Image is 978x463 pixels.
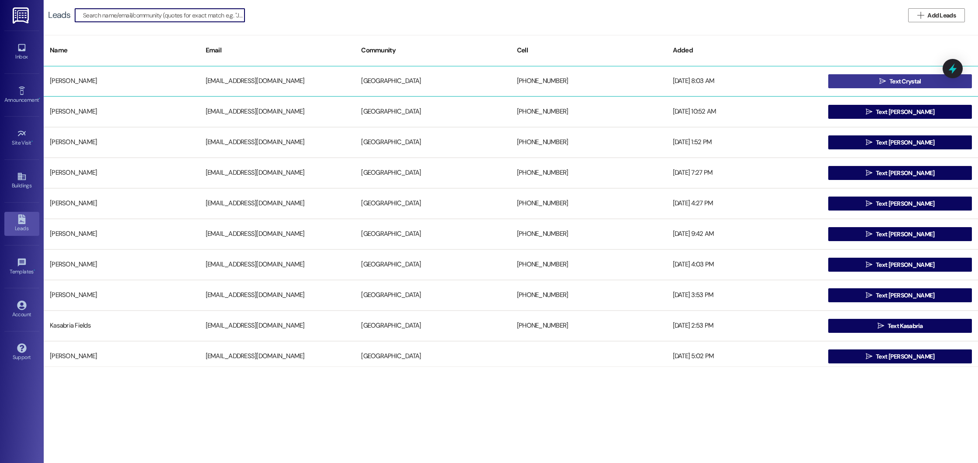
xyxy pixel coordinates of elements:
div: Name [44,40,200,61]
div: [GEOGRAPHIC_DATA] [355,287,511,304]
button: Text Crystal [828,74,972,88]
span: • [34,267,35,273]
button: Text [PERSON_NAME] [828,197,972,211]
div: [GEOGRAPHIC_DATA] [355,195,511,212]
div: [PERSON_NAME] [44,73,200,90]
div: [EMAIL_ADDRESS][DOMAIN_NAME] [200,287,355,304]
button: Text [PERSON_NAME] [828,166,972,180]
div: [PERSON_NAME] [44,134,200,151]
button: Add Leads [908,8,965,22]
div: Added [667,40,823,61]
i:  [866,261,872,268]
div: [PHONE_NUMBER] [511,134,667,151]
i:  [878,322,884,329]
button: Text [PERSON_NAME] [828,288,972,302]
div: [PERSON_NAME] [44,348,200,365]
div: [EMAIL_ADDRESS][DOMAIN_NAME] [200,134,355,151]
div: [EMAIL_ADDRESS][DOMAIN_NAME] [200,256,355,273]
div: [DATE] 10:52 AM [667,103,823,121]
span: Text [PERSON_NAME] [876,107,934,117]
i:  [866,231,872,238]
button: Text [PERSON_NAME] [828,135,972,149]
span: Text [PERSON_NAME] [876,260,934,270]
button: Text [PERSON_NAME] [828,105,972,119]
div: [EMAIL_ADDRESS][DOMAIN_NAME] [200,103,355,121]
div: [PERSON_NAME] [44,103,200,121]
span: Add Leads [927,11,956,20]
div: [DATE] 3:53 PM [667,287,823,304]
button: Text Kasabria [828,319,972,333]
span: Text [PERSON_NAME] [876,230,934,239]
div: [PHONE_NUMBER] [511,317,667,335]
input: Search name/email/community (quotes for exact match e.g. "John Smith") [83,9,244,21]
a: Buildings [4,169,39,193]
button: Text [PERSON_NAME] [828,349,972,363]
div: [DATE] 5:02 PM [667,348,823,365]
i:  [866,353,872,360]
div: [GEOGRAPHIC_DATA] [355,317,511,335]
div: [GEOGRAPHIC_DATA] [355,164,511,182]
span: • [31,138,33,145]
div: [EMAIL_ADDRESS][DOMAIN_NAME] [200,195,355,212]
a: Support [4,341,39,364]
button: Text [PERSON_NAME] [828,258,972,272]
i:  [879,78,886,85]
div: [EMAIL_ADDRESS][DOMAIN_NAME] [200,317,355,335]
span: • [39,96,40,102]
span: Text [PERSON_NAME] [876,138,934,147]
div: [DATE] 9:42 AM [667,225,823,243]
div: [EMAIL_ADDRESS][DOMAIN_NAME] [200,164,355,182]
div: [GEOGRAPHIC_DATA] [355,134,511,151]
div: [PERSON_NAME] [44,287,200,304]
div: [PHONE_NUMBER] [511,287,667,304]
div: [GEOGRAPHIC_DATA] [355,348,511,365]
div: Email [200,40,355,61]
div: [GEOGRAPHIC_DATA] [355,73,511,90]
div: [PHONE_NUMBER] [511,195,667,212]
div: [DATE] 7:27 PM [667,164,823,182]
span: Text Crystal [889,77,921,86]
div: [PHONE_NUMBER] [511,164,667,182]
div: Community [355,40,511,61]
a: Inbox [4,40,39,64]
img: ResiDesk Logo [13,7,31,24]
div: Kasabria Fields [44,317,200,335]
div: [DATE] 4:03 PM [667,256,823,273]
div: [EMAIL_ADDRESS][DOMAIN_NAME] [200,73,355,90]
div: [DATE] 1:52 PM [667,134,823,151]
div: [DATE] 8:03 AM [667,73,823,90]
div: [DATE] 4:27 PM [667,195,823,212]
span: Text Kasabria [888,321,923,331]
div: Cell [511,40,667,61]
div: [PERSON_NAME] [44,256,200,273]
a: Templates • [4,255,39,279]
div: [PERSON_NAME] [44,164,200,182]
span: Text [PERSON_NAME] [876,291,934,300]
div: [PHONE_NUMBER] [511,73,667,90]
a: Leads [4,212,39,235]
div: [GEOGRAPHIC_DATA] [355,256,511,273]
i:  [866,292,872,299]
div: Leads [48,10,70,20]
button: Text [PERSON_NAME] [828,227,972,241]
i:  [866,200,872,207]
span: Text [PERSON_NAME] [876,169,934,178]
div: [PERSON_NAME] [44,225,200,243]
div: [GEOGRAPHIC_DATA] [355,225,511,243]
div: [PHONE_NUMBER] [511,103,667,121]
div: [EMAIL_ADDRESS][DOMAIN_NAME] [200,225,355,243]
i:  [866,108,872,115]
span: Text [PERSON_NAME] [876,199,934,208]
div: [DATE] 2:53 PM [667,317,823,335]
div: [PHONE_NUMBER] [511,225,667,243]
div: [PHONE_NUMBER] [511,256,667,273]
i:  [866,169,872,176]
div: [PERSON_NAME] [44,195,200,212]
i:  [866,139,872,146]
a: Site Visit • [4,126,39,150]
div: [EMAIL_ADDRESS][DOMAIN_NAME] [200,348,355,365]
i:  [917,12,924,19]
span: Text [PERSON_NAME] [876,352,934,361]
a: Account [4,298,39,321]
div: [GEOGRAPHIC_DATA] [355,103,511,121]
